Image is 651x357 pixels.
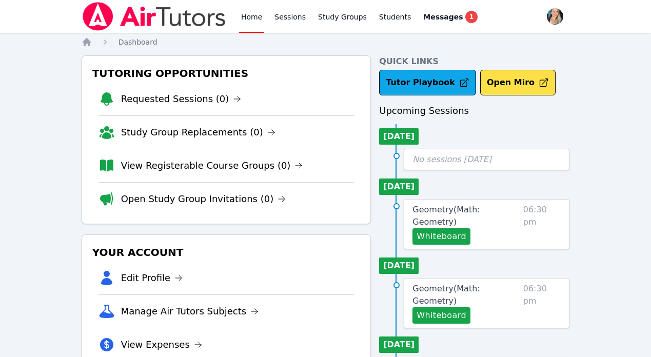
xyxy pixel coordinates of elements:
h3: Your Account [90,243,363,262]
a: Requested Sessions (0) [121,92,242,106]
a: Tutor Playbook [379,70,476,95]
h4: Quick Links [379,55,569,68]
a: Geometry(Math: Geometry) [412,283,519,307]
span: 06:30 pm [523,283,561,324]
a: View Registerable Course Groups (0) [121,158,303,173]
span: No sessions [DATE] [412,154,491,164]
button: Whiteboard [412,228,470,245]
li: [DATE] [379,336,419,353]
a: Manage Air Tutors Subjects [121,304,259,319]
button: Open Miro [480,70,556,95]
a: Edit Profile [121,271,183,285]
h3: Upcoming Sessions [379,104,569,118]
li: [DATE] [379,257,419,274]
span: 1 [465,11,478,23]
a: Geometry(Math: Geometry) [412,204,519,228]
span: Dashboard [119,38,157,46]
span: Geometry ( Math: Geometry ) [412,284,480,306]
nav: Breadcrumb [82,37,570,47]
a: Study Group Replacements (0) [121,125,275,140]
li: [DATE] [379,179,419,195]
a: View Expenses [121,338,202,352]
button: Whiteboard [412,307,470,324]
li: [DATE] [379,128,419,145]
span: 06:30 pm [523,204,561,245]
span: Geometry ( Math: Geometry ) [412,205,480,227]
a: Dashboard [119,37,157,47]
img: Air Tutors [82,2,227,31]
span: Messages [423,12,463,22]
a: Open Study Group Invitations (0) [121,192,286,206]
h3: Tutoring Opportunities [90,64,363,83]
